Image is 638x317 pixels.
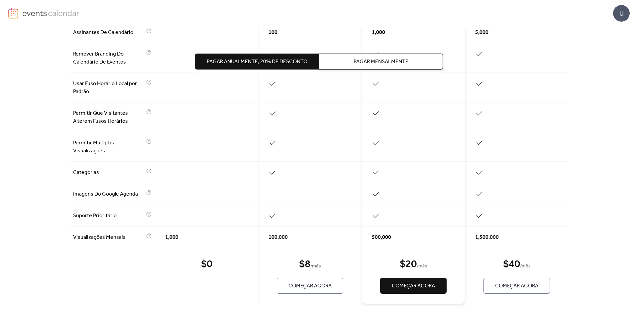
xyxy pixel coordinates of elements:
span: Remover Branding Do Calendário De Eventos [73,50,145,66]
span: 5,000 [475,29,488,37]
img: logo [8,8,18,19]
span: 500,000 [372,234,391,241]
span: / mês [417,262,427,270]
span: Categorias [73,169,145,177]
span: Permitir Múltiplas Visualizações [73,139,145,155]
span: Começar Agora [392,282,435,290]
div: $ 8 [299,258,310,271]
span: Assinantes De Calendário [73,29,145,37]
span: Começar Agora [495,282,538,290]
span: Usar Fuso Horário Local por Padrão [73,80,145,96]
span: Pagar Anualmente, 20% de desconto [207,58,307,66]
span: Visualizações Mensais [73,234,145,241]
div: U [613,5,630,22]
div: $ 40 [503,258,520,271]
span: 100,000 [268,234,288,241]
span: Pagar Mensalmente [354,58,408,66]
div: $ 0 [201,258,212,271]
span: Imagens Do Google Agenda [73,190,145,198]
span: Começar Agora [288,282,332,290]
button: Começar Agora [277,278,343,294]
button: Começar Agora [380,278,447,294]
button: Pagar Mensalmente [319,54,443,70]
span: Suporte Prioritário [73,212,145,220]
span: Permitir Que Visitantes Alterem Fusos Horários [73,109,145,125]
span: / mês [310,262,321,270]
span: 1,000 [165,234,178,241]
button: Pagar Anualmente, 20% de desconto [195,54,319,70]
button: Começar Agora [483,278,550,294]
img: logo-type [22,8,80,18]
span: 1,500,000 [475,234,499,241]
div: $ 20 [400,258,417,271]
span: / mês [520,262,531,270]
